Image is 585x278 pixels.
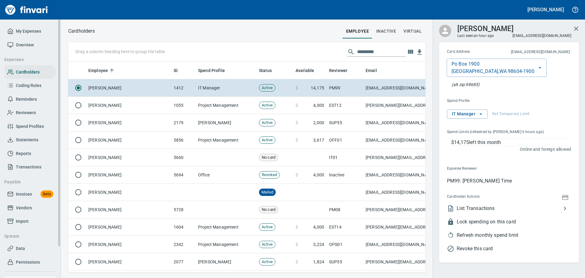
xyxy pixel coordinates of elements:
[296,85,298,91] span: $
[196,166,257,184] td: Office
[16,123,44,130] span: Spend Profiles
[196,132,257,149] td: Project Management
[327,201,363,218] td: PM08
[259,207,278,213] span: No card
[363,79,448,97] td: [EMAIL_ADDRESS][DOMAIN_NAME]
[171,79,196,97] td: 1412
[4,178,50,186] span: Payable
[4,56,50,63] span: Expenses
[259,172,279,178] span: Revoked
[86,218,171,236] td: [PERSON_NAME]
[196,97,257,114] td: Project Management
[5,79,56,92] a: Coding Rules
[196,114,257,132] td: [PERSON_NAME]
[5,187,56,201] a: InvoicesBeta
[346,27,369,35] span: employee
[327,166,363,184] td: Inactive
[86,201,171,218] td: [PERSON_NAME]
[16,27,41,35] span: My Expenses
[171,218,196,236] td: 1604
[259,103,275,108] span: Active
[76,49,165,55] p: Drag a column heading here to group the table
[86,253,171,271] td: [PERSON_NAME]
[5,24,56,38] a: My Expenses
[327,132,363,149] td: OFF01
[16,258,40,266] span: Permissions
[4,233,50,240] span: System
[88,67,116,74] span: Employee
[457,205,561,212] span: List Transactions
[327,97,363,114] td: EST12
[447,177,571,185] p: PM99: [PERSON_NAME] Time
[171,132,196,149] td: 5856
[196,79,257,97] td: IT Manager
[313,172,324,178] span: 4,000
[296,67,322,74] span: Available
[296,224,298,230] span: $
[363,114,448,132] td: [EMAIL_ADDRESS][DOMAIN_NAME]
[171,201,196,218] td: 5728
[259,224,275,230] span: Active
[2,176,53,188] button: Payable
[473,34,494,38] time: an hour ago
[491,49,570,55] span: This is the email address for cardholder receipts
[174,67,178,74] span: ID
[5,120,56,133] a: Spend Profiles
[327,236,363,253] td: OPS01
[296,67,314,74] span: Available
[457,23,514,33] h3: [PERSON_NAME]
[196,236,257,253] td: Project Management
[406,47,415,56] button: Choose columns to display
[561,193,570,201] button: Show Card Number
[376,27,396,35] span: Inactive
[259,85,275,91] span: Active
[16,109,36,117] span: Reviewers
[5,38,56,52] a: Overview
[16,245,25,252] span: Data
[447,129,557,135] span: Spend Limits (refreshed by [PERSON_NAME] 6 hours ago)
[447,49,491,55] span: Card Address
[86,236,171,253] td: [PERSON_NAME]
[447,194,520,200] span: Cardholder Actions
[86,79,171,97] td: [PERSON_NAME]
[296,172,298,178] span: $
[86,97,171,114] td: [PERSON_NAME]
[327,253,363,271] td: SUP55
[452,81,480,88] p: At the pump (or any AVS check), this zip will also be accepted
[452,110,483,118] span: IT Manager
[452,60,480,68] p: Po Box 1900
[363,201,448,218] td: [PERSON_NAME][EMAIL_ADDRESS][DOMAIN_NAME]
[442,229,571,242] li: This will allow the the cardholder to use their full spend limit again
[5,242,56,255] a: Data
[259,190,276,195] span: Mailed
[5,160,56,174] a: Transactions
[171,166,196,184] td: 5694
[16,41,34,49] span: Overview
[86,149,171,166] td: [PERSON_NAME]
[451,139,571,146] p: $14,175 left this month
[171,236,196,253] td: 2342
[86,184,171,201] td: [PERSON_NAME]
[5,65,56,79] a: Cardholders
[296,120,298,126] span: $
[313,241,324,247] span: 3,224
[457,232,571,239] span: Refresh monthly spend limit
[569,21,583,36] button: Close cardholder
[2,231,53,242] button: System
[259,137,275,143] span: Active
[327,149,363,166] td: IT01
[447,98,520,104] span: Spend Profile
[313,259,324,265] span: 1,824
[329,67,347,74] span: Reviewer
[457,245,571,252] span: Revoke this card
[4,2,49,17] a: Finvari
[329,67,355,74] span: Reviewer
[363,253,448,271] td: [PERSON_NAME][EMAIL_ADDRESS][DOMAIN_NAME]
[259,120,275,126] span: Active
[457,218,571,226] span: Lock spending on this card
[447,110,487,119] button: IT Manager
[5,106,56,120] a: Reviewers
[171,149,196,166] td: 5660
[259,242,275,247] span: Active
[363,149,448,166] td: [PERSON_NAME][EMAIL_ADDRESS][DOMAIN_NAME]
